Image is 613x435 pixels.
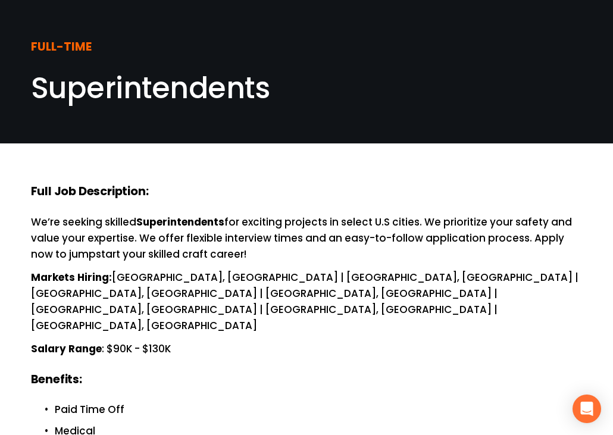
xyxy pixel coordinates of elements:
[573,395,601,423] div: Open Intercom Messenger
[31,341,583,357] p: : $90K - $130K
[31,39,92,55] strong: FULL-TIME
[55,402,583,418] p: Paid Time Off
[31,270,112,284] strong: Markets Hiring:
[31,183,149,199] strong: Full Job Description:
[31,342,102,356] strong: Salary Range
[31,371,82,387] strong: Benefits:
[136,215,224,229] strong: Superintendents
[31,67,270,108] span: Superintendents
[31,214,583,262] p: We’re seeking skilled for exciting projects in select U.S cities. We prioritize your safety and v...
[31,270,583,334] p: [GEOGRAPHIC_DATA], [GEOGRAPHIC_DATA] | [GEOGRAPHIC_DATA], [GEOGRAPHIC_DATA] | [GEOGRAPHIC_DATA], ...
